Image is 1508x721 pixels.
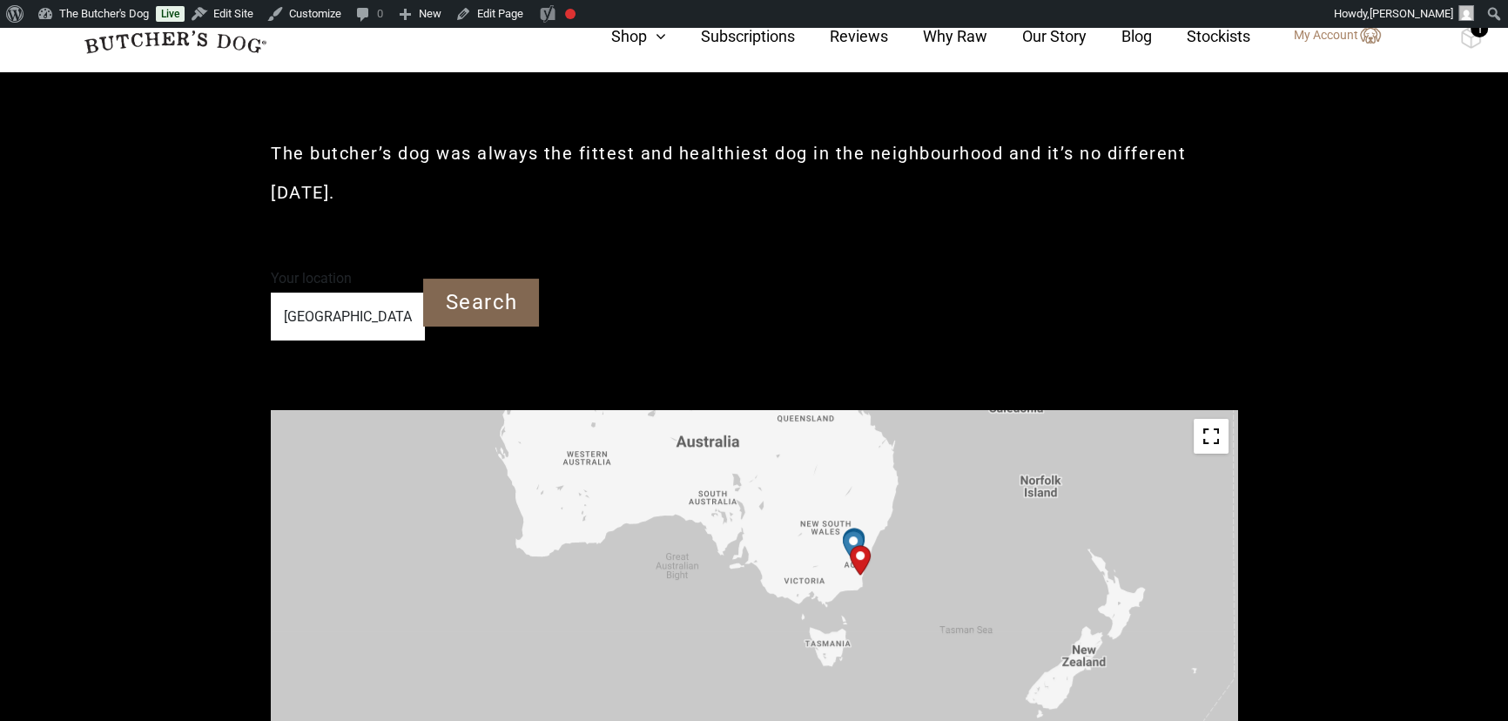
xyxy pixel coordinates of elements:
[888,24,987,48] a: Why Raw
[423,279,539,327] input: Search
[666,24,795,48] a: Subscriptions
[837,521,872,565] div: Petbarn – Gungahlin
[156,6,185,22] a: Live
[1276,25,1381,46] a: My Account
[1460,26,1482,49] img: TBD_Cart-Full.png
[837,522,872,567] div: Petbarn – Majura Park
[565,9,576,19] div: Focus keyphrase not set
[1471,20,1488,37] div: 1
[1152,24,1250,48] a: Stockists
[843,538,878,583] div: Start location
[987,24,1087,48] a: Our Story
[795,24,888,48] a: Reviews
[836,522,871,567] div: Petbarn – Woden
[271,134,1237,212] h2: The butcher’s dog was always the fittest and healthiest dog in the neighbourhood and it’s no diff...
[576,24,666,48] a: Shop
[836,522,871,566] div: Petbarn – Belconnen
[1087,24,1152,48] a: Blog
[836,523,871,568] div: Petbarn – Tuggeranong
[1370,7,1453,20] span: [PERSON_NAME]
[1194,419,1229,454] button: Toggle fullscreen view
